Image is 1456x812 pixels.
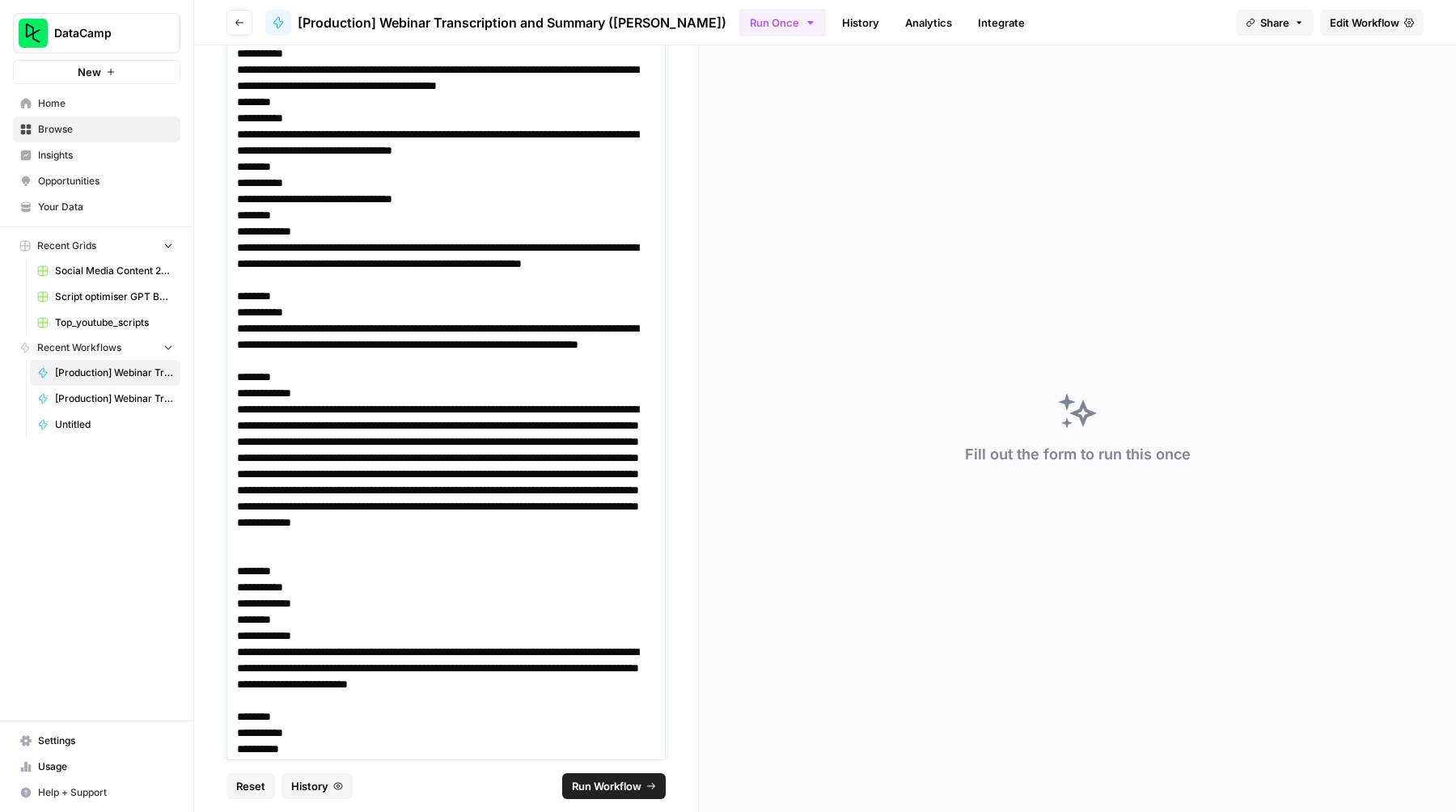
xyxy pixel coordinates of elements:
[38,734,173,748] span: Settings
[13,13,180,53] button: Workspace: DataCamp
[13,142,180,168] a: Insights
[37,239,96,253] span: Recent Grids
[13,194,180,220] a: Your Data
[13,60,180,84] button: New
[38,200,173,214] span: Your Data
[236,778,265,794] span: Reset
[19,19,48,48] img: DataCamp Logo
[55,315,173,330] span: Top_youtube_scripts
[291,778,328,794] span: History
[30,284,180,310] a: Script optimiser GPT Build V2 Grid
[1320,10,1424,36] a: Edit Workflow
[38,174,173,188] span: Opportunities
[13,91,180,116] a: Home
[895,10,962,36] a: Analytics
[38,785,173,800] span: Help + Support
[281,773,353,799] button: History
[226,773,275,799] button: Reset
[30,310,180,336] a: Top_youtube_scripts
[38,96,173,111] span: Home
[55,391,173,406] span: [Production] Webinar Transcription and Summary for the
[13,234,180,258] button: Recent Grids
[37,340,121,355] span: Recent Workflows
[30,258,180,284] a: Social Media Content 2025
[38,122,173,137] span: Browse
[30,386,180,412] a: [Production] Webinar Transcription and Summary for the
[965,443,1191,466] div: Fill out the form to run this once
[30,360,180,386] a: [Production] Webinar Transcription and Summary ([PERSON_NAME])
[55,417,173,432] span: Untitled
[13,116,180,142] a: Browse
[739,9,826,36] button: Run Once
[13,728,180,754] a: Settings
[30,412,180,438] a: Untitled
[832,10,889,36] a: History
[78,64,101,80] span: New
[55,366,173,380] span: [Production] Webinar Transcription and Summary ([PERSON_NAME])
[298,13,726,32] span: [Production] Webinar Transcription and Summary ([PERSON_NAME])
[13,168,180,194] a: Opportunities
[38,148,173,163] span: Insights
[55,290,173,304] span: Script optimiser GPT Build V2 Grid
[13,754,180,780] a: Usage
[13,780,180,806] button: Help + Support
[38,759,173,774] span: Usage
[13,336,180,360] button: Recent Workflows
[562,773,666,799] button: Run Workflow
[1236,10,1314,36] button: Share
[54,25,152,41] span: DataCamp
[572,778,641,794] span: Run Workflow
[968,10,1035,36] a: Integrate
[265,10,726,36] a: [Production] Webinar Transcription and Summary ([PERSON_NAME])
[1330,15,1399,31] span: Edit Workflow
[55,264,173,278] span: Social Media Content 2025
[1260,15,1289,31] span: Share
